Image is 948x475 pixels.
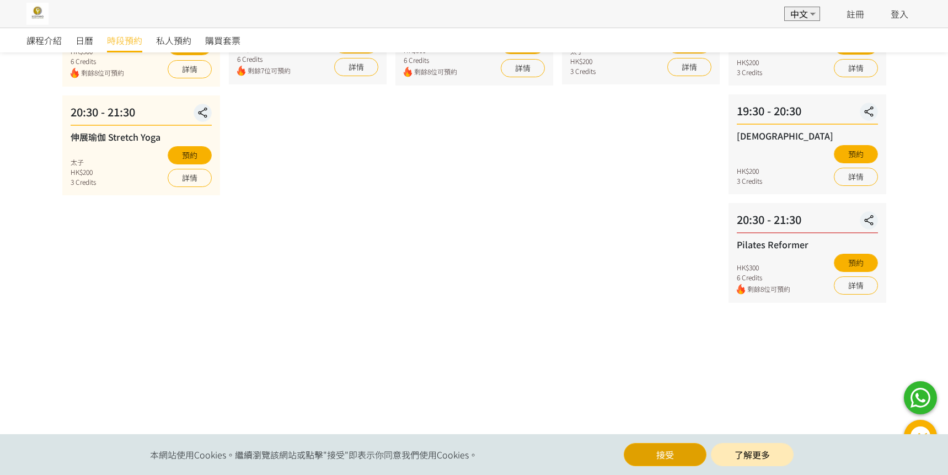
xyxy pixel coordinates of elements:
span: 時段預約 [107,34,142,47]
a: 課程介紹 [26,28,62,52]
div: 3 Credits [737,67,762,77]
div: HK$300 [737,263,790,273]
div: 19:30 - 20:30 [737,103,878,125]
button: 預約 [168,146,212,164]
a: 登入 [891,7,908,20]
div: 伸展瑜伽 Stretch Yoga [71,130,212,143]
div: 6 Credits [237,54,291,64]
a: 購買套票 [205,28,240,52]
a: 詳情 [334,58,378,76]
div: 6 Credits [737,273,790,282]
button: 預約 [834,145,878,163]
img: fire.png [237,66,245,76]
a: 私人預約 [156,28,191,52]
span: 剩餘7位可預約 [248,66,291,76]
a: 詳情 [834,168,878,186]
span: 剩餘8位可預約 [747,284,790,295]
a: 註冊 [847,7,864,20]
div: 3 Credits [570,66,596,76]
span: 課程介紹 [26,34,62,47]
span: 日曆 [76,34,93,47]
div: Pilates Reformer [737,238,878,251]
div: HK$200 [737,166,762,176]
a: 日曆 [76,28,93,52]
a: 詳情 [834,59,878,77]
div: HK$200 [737,57,762,67]
div: 3 Credits [737,176,762,186]
button: 接受 [624,443,706,466]
div: 20:30 - 21:30 [71,104,212,126]
a: 詳情 [667,58,711,76]
img: 2I6SeW5W6eYajyVCbz3oJhiE9WWz8sZcVXnArBrK.jpg [26,3,49,25]
a: 詳情 [834,276,878,295]
div: 3 Credits [71,177,96,187]
span: 剩餘8位可預約 [414,67,457,77]
div: 20:30 - 21:30 [737,211,878,233]
span: 私人預約 [156,34,191,47]
img: fire.png [71,68,79,78]
span: 購買套票 [205,34,240,47]
a: 詳情 [168,60,212,78]
span: 剩餘8位可預約 [81,68,124,78]
a: 了解更多 [711,443,794,466]
img: fire.png [404,67,412,77]
div: 太子 [71,157,96,167]
div: [DEMOGRAPHIC_DATA] [737,129,878,142]
img: fire.png [737,284,745,295]
a: 時段預約 [107,28,142,52]
span: 本網站使用Cookies。繼續瀏覽該網站或點擊"接受"即表示你同意我們使用Cookies。 [150,448,478,461]
div: HK$200 [570,56,596,66]
div: HK$200 [71,167,96,177]
a: 詳情 [501,59,545,77]
div: 6 Credits [71,56,124,66]
button: 預約 [834,254,878,272]
a: 詳情 [168,169,212,187]
div: 6 Credits [404,55,457,65]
